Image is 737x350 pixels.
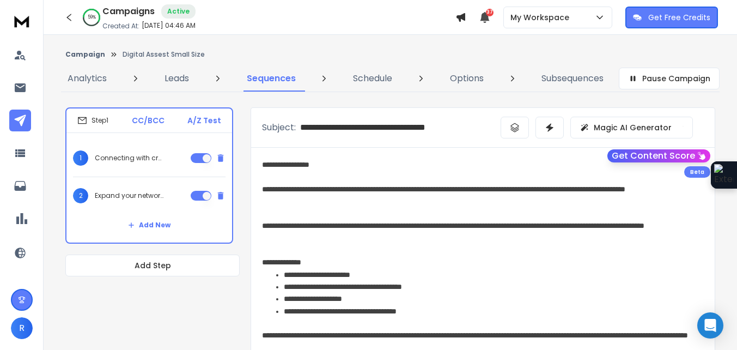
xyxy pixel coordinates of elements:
p: [DATE] 04:46 AM [142,21,196,30]
button: Pause Campaign [619,68,720,89]
p: Sequences [247,72,296,85]
a: Analytics [61,65,113,92]
p: My Workspace [510,12,574,23]
li: Step1CC/BCCA/Z Test1Connecting with crypto decision-makers2Expand your network in crypto infrastr... [65,107,233,244]
img: logo [11,11,33,31]
p: Magic AI Generator [594,122,672,133]
p: Analytics [68,72,107,85]
p: Leads [165,72,189,85]
span: 1 [73,150,88,166]
h1: Campaigns [102,5,155,18]
a: Options [443,65,490,92]
div: Beta [684,166,710,178]
button: Get Content Score [607,149,710,162]
p: Digital Assest Small Size [123,50,205,59]
div: Open Intercom Messenger [697,312,723,339]
img: Extension Icon [714,164,734,186]
a: Schedule [346,65,399,92]
div: Active [161,4,196,19]
button: Campaign [65,50,105,59]
button: R [11,317,33,339]
p: Expand your network in crypto infrastructure & custody [95,191,165,200]
button: Add New [119,214,179,236]
span: 37 [486,9,494,16]
button: Add Step [65,255,240,276]
p: A/Z Test [187,115,221,126]
p: Created At: [102,22,139,31]
p: Subject: [262,121,296,134]
span: 2 [73,188,88,203]
button: Get Free Credits [625,7,718,28]
p: CC/BCC [132,115,165,126]
p: Connecting with crypto decision-makers [95,154,165,162]
a: Sequences [240,65,302,92]
button: Magic AI Generator [570,117,693,138]
a: Subsequences [535,65,610,92]
p: Options [450,72,484,85]
p: Subsequences [541,72,604,85]
div: Step 1 [77,116,108,125]
a: Leads [158,65,196,92]
p: Schedule [353,72,392,85]
p: Get Free Credits [648,12,710,23]
p: 59 % [88,14,96,21]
